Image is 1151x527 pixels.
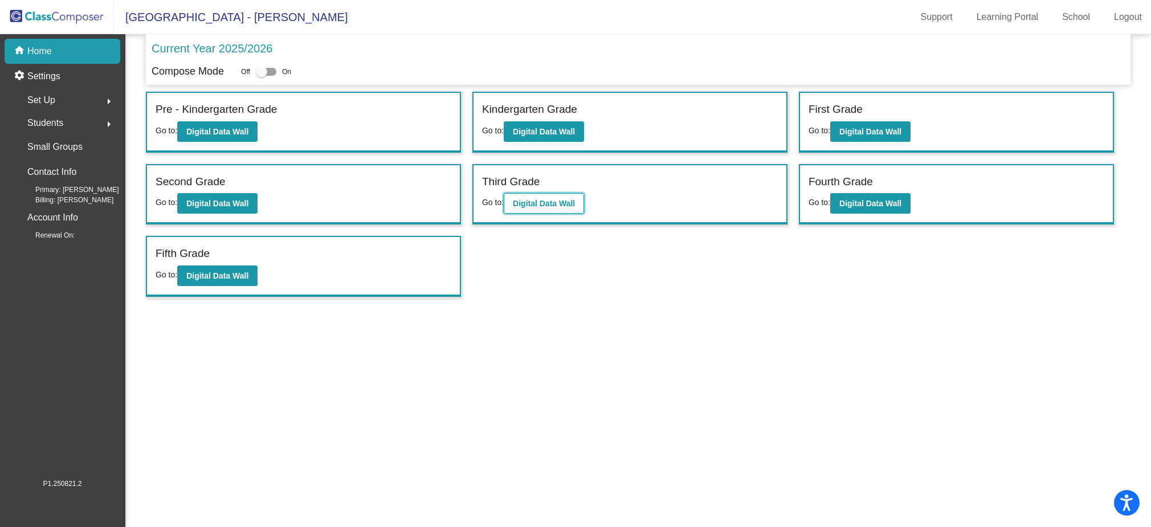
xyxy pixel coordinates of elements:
[513,199,575,208] b: Digital Data Wall
[156,101,277,118] label: Pre - Kindergarten Grade
[17,195,113,205] span: Billing: [PERSON_NAME]
[156,126,177,135] span: Go to:
[504,121,584,142] button: Digital Data Wall
[830,193,911,214] button: Digital Data Wall
[186,199,248,208] b: Digital Data Wall
[152,40,272,57] p: Current Year 2025/2026
[482,126,504,135] span: Go to:
[177,265,258,286] button: Digital Data Wall
[102,95,116,108] mat-icon: arrow_right
[809,101,863,118] label: First Grade
[513,127,575,136] b: Digital Data Wall
[27,210,78,226] p: Account Info
[156,174,226,190] label: Second Grade
[839,127,901,136] b: Digital Data Wall
[14,44,27,58] mat-icon: home
[27,92,55,108] span: Set Up
[830,121,911,142] button: Digital Data Wall
[27,70,60,83] p: Settings
[1105,8,1151,26] a: Logout
[968,8,1048,26] a: Learning Portal
[809,198,830,207] span: Go to:
[102,117,116,131] mat-icon: arrow_right
[1053,8,1099,26] a: School
[14,70,27,83] mat-icon: settings
[17,185,119,195] span: Primary: [PERSON_NAME]
[482,101,577,118] label: Kindergarten Grade
[839,199,901,208] b: Digital Data Wall
[156,270,177,279] span: Go to:
[27,44,52,58] p: Home
[27,139,83,155] p: Small Groups
[504,193,584,214] button: Digital Data Wall
[177,193,258,214] button: Digital Data Wall
[17,230,75,240] span: Renewal On:
[156,198,177,207] span: Go to:
[27,115,63,131] span: Students
[186,271,248,280] b: Digital Data Wall
[482,174,540,190] label: Third Grade
[809,174,873,190] label: Fourth Grade
[912,8,962,26] a: Support
[482,198,504,207] span: Go to:
[186,127,248,136] b: Digital Data Wall
[241,67,250,77] span: Off
[114,8,348,26] span: [GEOGRAPHIC_DATA] - [PERSON_NAME]
[177,121,258,142] button: Digital Data Wall
[809,126,830,135] span: Go to:
[156,246,210,262] label: Fifth Grade
[282,67,291,77] span: On
[152,64,224,79] p: Compose Mode
[27,164,76,180] p: Contact Info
